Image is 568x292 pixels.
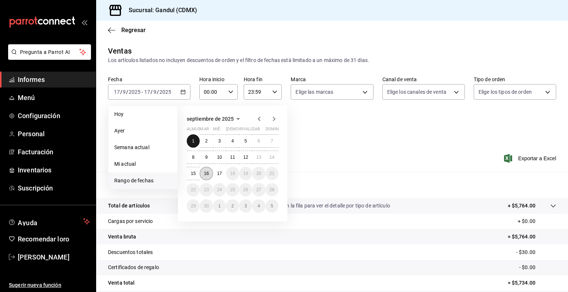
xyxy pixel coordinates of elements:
[204,203,209,209] font: 30
[271,203,273,209] font: 5
[508,203,535,209] font: + $5,764.00
[270,171,274,176] font: 21
[239,183,252,196] button: 26 de septiembre de 2025
[252,183,265,196] button: 27 de septiembre de 2025
[217,187,222,192] font: 24
[474,76,506,82] font: Tipo de orden
[266,183,278,196] button: 28 de septiembre de 2025
[151,89,153,95] font: /
[257,138,260,144] abbr: 6 de septiembre de 2025
[266,167,278,180] button: 21 de septiembre de 2025
[213,134,226,148] button: 3 de septiembre de 2025
[244,203,247,209] abbr: 3 de octubre de 2025
[226,134,239,148] button: 4 de septiembre de 2025
[18,112,60,120] font: Configuración
[239,199,252,213] button: 3 de octubre de 2025
[230,187,235,192] font: 25
[266,134,278,148] button: 7 de septiembre de 2025
[129,7,197,14] font: Sucursal: Gandul (CDMX)
[252,167,265,180] button: 20 de septiembre de 2025
[239,167,252,180] button: 19 de septiembre de 2025
[187,127,209,134] abbr: lunes
[114,161,136,167] font: Mi actual
[200,127,209,134] abbr: martes
[200,127,209,131] font: mar
[256,171,261,176] font: 20
[126,89,128,95] font: /
[243,171,248,176] abbr: 19 de septiembre de 2025
[270,187,274,192] abbr: 28 de septiembre de 2025
[108,76,122,82] font: Fecha
[204,203,209,209] abbr: 30 de septiembre de 2025
[226,151,239,164] button: 11 de septiembre de 2025
[192,155,195,160] abbr: 8 de septiembre de 2025
[218,203,221,209] font: 1
[271,138,273,144] font: 7
[231,138,234,144] abbr: 4 de septiembre de 2025
[519,264,535,270] font: - $0.00
[270,171,274,176] abbr: 21 de septiembre de 2025
[506,154,556,163] button: Exportar a Excel
[108,57,369,63] font: Los artículos listados no incluyen descuentos de orden y el filtro de fechas está limitado a un m...
[18,148,53,156] font: Facturación
[204,171,209,176] font: 16
[243,155,248,160] abbr: 12 de septiembre de 2025
[218,138,221,144] abbr: 3 de septiembre de 2025
[239,151,252,164] button: 12 de septiembre de 2025
[244,138,247,144] font: 5
[266,151,278,164] button: 14 de septiembre de 2025
[213,199,226,213] button: 1 de octubre de 2025
[217,171,222,176] font: 17
[191,171,196,176] abbr: 15 de septiembre de 2025
[205,155,208,160] abbr: 9 de septiembre de 2025
[256,187,261,192] font: 27
[516,249,535,255] font: - $30.00
[18,94,35,102] font: Menú
[200,167,213,180] button: 16 de septiembre de 2025
[187,151,200,164] button: 8 de septiembre de 2025
[252,199,265,213] button: 4 de octubre de 2025
[217,155,222,160] abbr: 10 de septiembre de 2025
[266,199,278,213] button: 5 de octubre de 2025
[295,89,333,95] font: Elige las marcas
[191,187,196,192] abbr: 22 de septiembre de 2025
[108,27,146,34] button: Regresar
[191,203,196,209] abbr: 29 de septiembre de 2025
[187,114,243,123] button: septiembre de 2025
[200,151,213,164] button: 9 de septiembre de 2025
[187,116,234,122] font: septiembre de 2025
[108,218,153,224] font: Cargas por servicio
[230,155,235,160] font: 11
[122,89,126,95] input: --
[508,234,535,240] font: = $5,764.00
[191,203,196,209] font: 29
[230,171,235,176] abbr: 18 de septiembre de 2025
[266,127,283,134] abbr: domingo
[187,127,209,131] font: almuerzo
[18,130,45,138] font: Personal
[204,187,209,192] abbr: 23 de septiembre de 2025
[144,89,151,95] input: --
[243,187,248,192] abbr: 26 de septiembre de 2025
[114,128,125,134] font: Ayer
[192,155,195,160] font: 8
[244,203,247,209] font: 3
[114,144,149,150] font: Semana actual
[239,127,260,131] font: rivalizar
[226,167,239,180] button: 18 de septiembre de 2025
[204,171,209,176] abbr: 16 de septiembre de 2025
[244,76,263,82] font: Hora fin
[257,203,260,209] abbr: 4 de octubre de 2025
[518,218,535,224] font: + $0.00
[108,234,136,240] font: Venta bruta
[270,155,274,160] abbr: 14 de septiembre de 2025
[256,155,261,160] abbr: 13 de septiembre de 2025
[213,167,226,180] button: 17 de septiembre de 2025
[8,44,91,60] button: Pregunta a Parrot AI
[200,199,213,213] button: 30 de septiembre de 2025
[120,89,122,95] font: /
[239,134,252,148] button: 5 de septiembre de 2025
[192,138,195,144] abbr: 1 de septiembre de 2025
[5,54,91,61] a: Pregunta a Parrot AI
[226,199,239,213] button: 2 de octubre de 2025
